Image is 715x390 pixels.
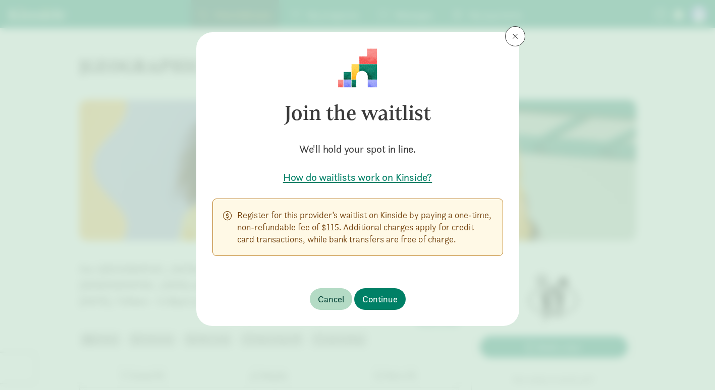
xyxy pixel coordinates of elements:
button: Continue [354,288,406,310]
button: Cancel [310,288,352,310]
h3: Join the waitlist [212,88,503,138]
span: Cancel [318,292,344,306]
span: Continue [362,292,398,306]
p: Register for this provider’s waitlist on Kinside by paying a one-time, non-refundable fee of $115... [237,209,492,245]
h5: We'll hold your spot in line. [212,142,503,156]
a: How do waitlists work on Kinside? [212,170,503,184]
